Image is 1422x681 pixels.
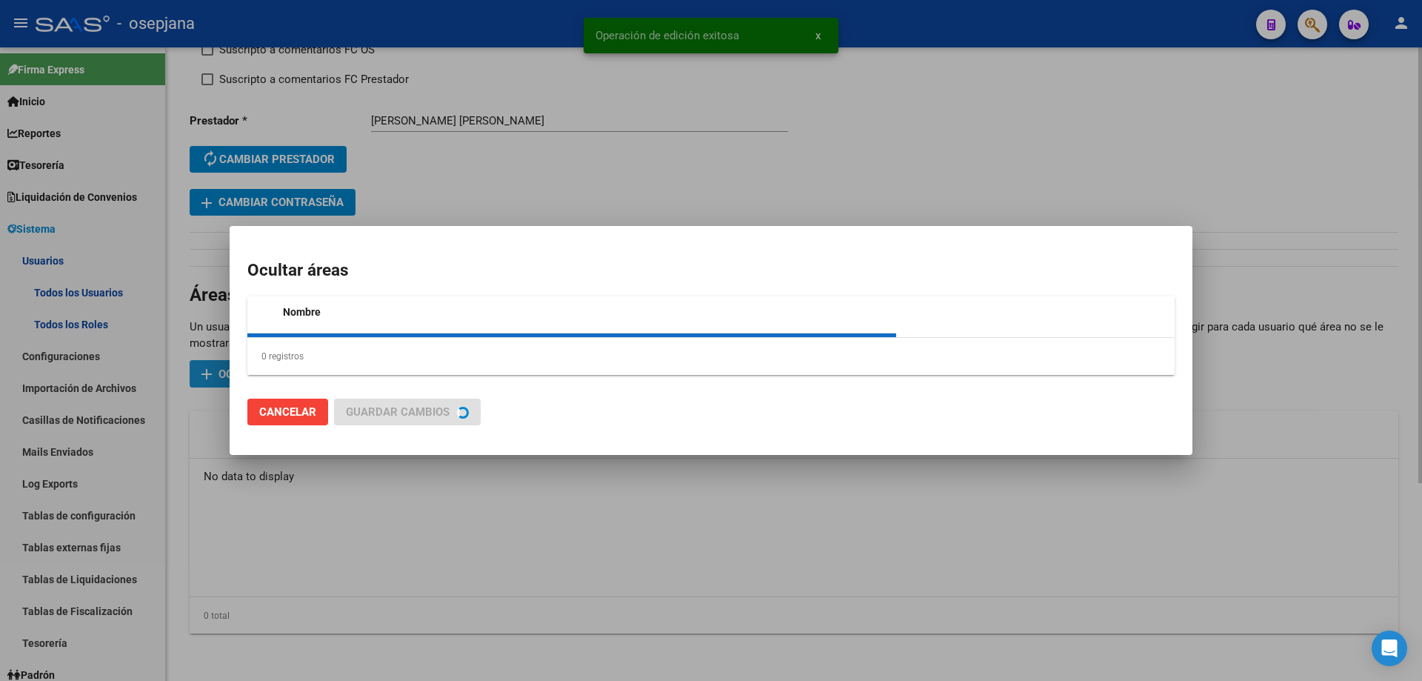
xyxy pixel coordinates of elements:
h2: Ocultar áreas [247,258,1175,283]
div: 0 registros [247,338,1175,375]
span: Nombre [283,306,321,318]
span: Cancelar [259,405,316,419]
span: Guardar Cambios [346,405,450,419]
datatable-header-cell: Nombre [277,296,896,328]
button: Guardar Cambios [334,399,481,425]
button: Cancelar [247,399,328,425]
div: Open Intercom Messenger [1372,631,1407,666]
